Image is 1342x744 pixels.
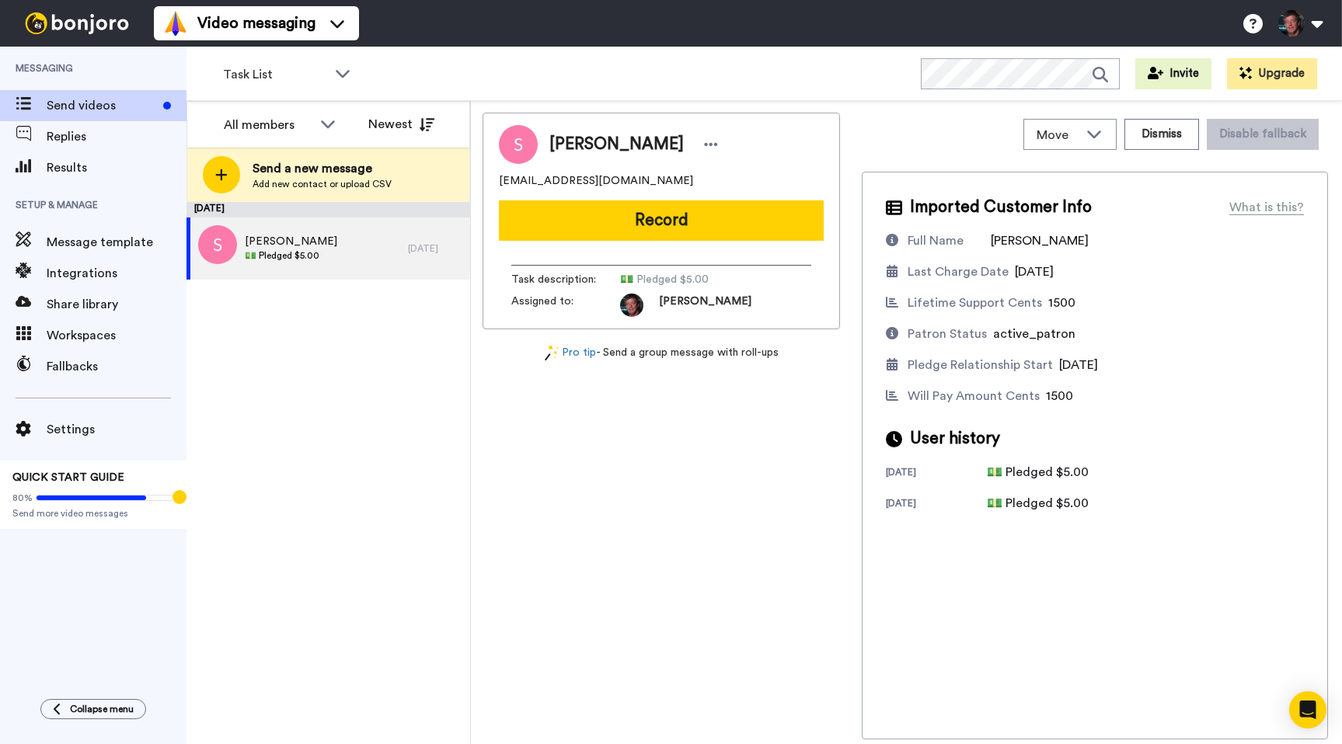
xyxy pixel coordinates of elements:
[47,127,186,146] span: Replies
[910,427,1000,450] span: User history
[1124,119,1199,150] button: Dismiss
[620,294,643,317] img: d72868d0-47ad-4281-a139-e3ba71da9a6a-1755001586.jpg
[908,356,1053,374] div: Pledge Relationship Start
[47,233,186,252] span: Message template
[1046,390,1073,402] span: 1500
[47,357,186,376] span: Fallbacks
[1059,359,1098,371] span: [DATE]
[12,507,174,520] span: Send more video messages
[1048,297,1075,309] span: 1500
[908,294,1042,312] div: Lifetime Support Cents
[1037,126,1079,144] span: Move
[1289,691,1326,728] div: Open Intercom Messenger
[545,345,596,361] a: Pro tip
[993,328,1075,340] span: active_patron
[511,294,620,317] span: Assigned to:
[987,463,1089,482] div: 💵 Pledged $5.00
[987,494,1089,513] div: 💵 Pledged $5.00
[499,200,824,241] button: Record
[511,272,620,287] span: Task description :
[1207,119,1319,150] button: Disable fallback
[910,196,1092,219] span: Imported Customer Info
[223,65,327,84] span: Task List
[197,12,315,34] span: Video messaging
[186,202,470,217] div: [DATE]
[47,158,186,177] span: Results
[1015,266,1054,278] span: [DATE]
[1229,198,1304,217] div: What is this?
[253,159,392,178] span: Send a new message
[19,12,135,34] img: bj-logo-header-white.svg
[908,325,987,343] div: Patron Status
[545,345,559,361] img: magic-wand.svg
[991,235,1089,247] span: [PERSON_NAME]
[908,387,1040,405] div: Will Pay Amount Cents
[40,699,146,719] button: Collapse menu
[245,234,337,249] span: [PERSON_NAME]
[908,231,964,250] div: Full Name
[47,264,186,283] span: Integrations
[245,249,337,262] span: 💵 Pledged $5.00
[549,133,684,156] span: [PERSON_NAME]
[173,490,186,504] div: Tooltip anchor
[499,125,538,164] img: Image of Sarah
[12,492,33,504] span: 80%
[357,109,446,140] button: Newest
[70,703,134,715] span: Collapse menu
[1227,58,1317,89] button: Upgrade
[483,345,840,361] div: - Send a group message with roll-ups
[886,497,987,513] div: [DATE]
[12,472,124,483] span: QUICK START GUIDE
[224,116,312,134] div: All members
[47,420,186,439] span: Settings
[47,96,157,115] span: Send videos
[47,295,186,314] span: Share library
[620,272,768,287] span: 💵 Pledged $5.00
[47,326,186,345] span: Workspaces
[1135,58,1211,89] button: Invite
[908,262,1009,281] div: Last Charge Date
[198,225,237,264] img: s.png
[886,466,987,482] div: [DATE]
[499,173,693,189] span: [EMAIL_ADDRESS][DOMAIN_NAME]
[163,11,188,36] img: vm-color.svg
[253,178,392,190] span: Add new contact or upload CSV
[659,294,751,317] span: [PERSON_NAME]
[408,242,462,255] div: [DATE]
